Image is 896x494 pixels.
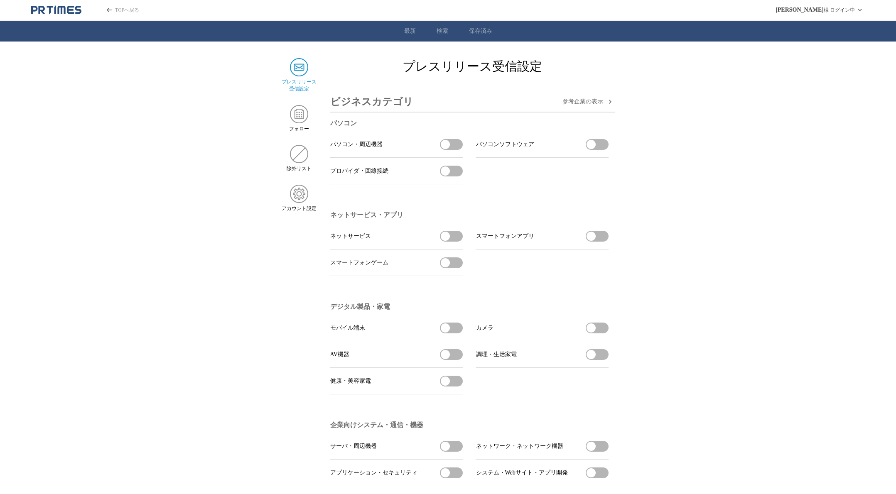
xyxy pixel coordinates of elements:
[330,119,609,128] h3: パソコン
[287,165,312,172] span: 除外リスト
[330,303,609,311] h3: デジタル製品・家電
[290,105,308,123] img: フォロー
[476,469,568,477] span: システム・Webサイト・アプリ開発
[282,78,317,93] span: プレスリリース 受信設定
[94,7,139,14] a: PR TIMESのトップページはこちら
[476,351,517,358] span: 調理・生活家電
[330,421,609,430] h3: 企業向けシステム・通信・機器
[562,97,615,107] button: 参考企業の表示
[330,92,413,112] h3: ビジネスカテゴリ
[330,232,371,240] span: ネットサービス
[330,58,615,75] h2: プレスリリース受信設定
[330,141,383,148] span: パソコン・周辺機器
[282,105,317,132] a: フォローフォロー
[330,259,388,267] span: スマートフォンゲーム
[330,324,365,332] span: モバイル端末
[476,443,563,450] span: ネットワーク・ネットワーク機器
[562,98,603,105] span: 参考企業の 表示
[282,145,317,172] a: 除外リスト除外リスト
[290,58,308,76] img: プレスリリース 受信設定
[282,205,317,212] span: アカウント設定
[476,232,534,240] span: スマートフォンアプリ
[330,167,388,175] span: プロバイダ・回線接続
[330,443,377,450] span: サーバ・周辺機器
[330,211,609,220] h3: ネットサービス・アプリ
[282,58,317,93] a: プレスリリース 受信設定プレスリリース 受信設定
[282,185,317,212] a: アカウント設定アカウント設定
[330,377,371,385] span: 健康・美容家電
[290,145,308,163] img: 除外リスト
[476,324,493,332] span: カメラ
[476,141,534,148] span: パソコンソフトウェア
[330,351,349,358] span: AV機器
[31,5,81,15] a: PR TIMESのトップページはこちら
[330,469,417,477] span: アプリケーション・セキュリティ
[776,7,824,13] span: [PERSON_NAME]
[289,125,309,132] span: フォロー
[290,185,308,203] img: アカウント設定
